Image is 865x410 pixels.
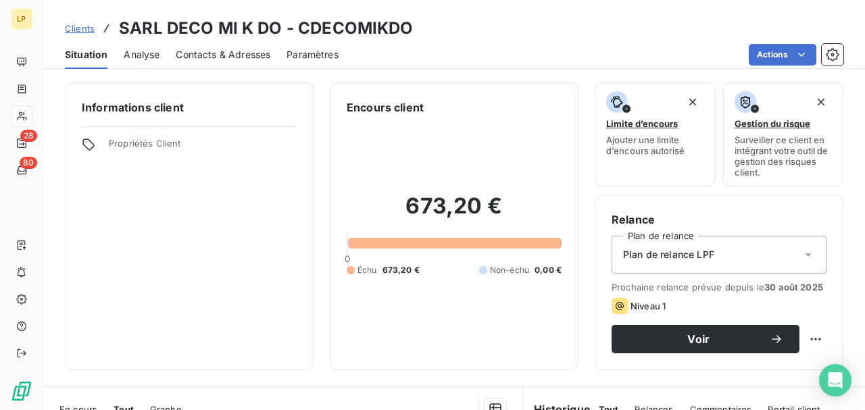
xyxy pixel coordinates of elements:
h6: Informations client [82,99,297,116]
span: Niveau 1 [631,301,666,311]
span: Prochaine relance prévue depuis le [612,282,826,292]
span: Voir [628,334,770,344]
span: Situation [65,48,107,61]
span: Paramètres [287,48,339,61]
span: Analyse [124,48,159,61]
span: Plan de relance LPF [623,248,714,261]
h6: Relance [612,211,826,228]
span: Non-échu [490,264,529,276]
span: Contacts & Adresses [176,48,270,61]
button: Gestion du risqueSurveiller ce client en intégrant votre outil de gestion des risques client. [723,82,843,186]
img: Logo LeanPay [11,380,32,402]
span: 0,00 € [535,264,562,276]
span: Clients [65,23,95,34]
span: Ajouter une limite d’encours autorisé [606,134,703,156]
button: Limite d’encoursAjouter une limite d’encours autorisé [595,82,715,186]
span: 673,20 € [382,264,420,276]
span: Surveiller ce client en intégrant votre outil de gestion des risques client. [735,134,832,178]
span: Limite d’encours [606,118,678,129]
h6: Encours client [347,99,424,116]
h2: 673,20 € [347,193,562,233]
span: 30 août 2025 [764,282,823,292]
div: LP [11,8,32,30]
span: Propriétés Client [109,138,297,157]
span: 0 [345,253,350,264]
span: Échu [357,264,377,276]
span: 28 [20,130,37,142]
div: Open Intercom Messenger [819,364,851,396]
a: Clients [65,22,95,35]
span: Gestion du risque [735,118,810,129]
button: Voir [612,325,799,353]
span: 80 [20,157,37,169]
button: Actions [749,44,816,66]
h3: SARL DECO MI K DO - CDECOMIKDO [119,16,414,41]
